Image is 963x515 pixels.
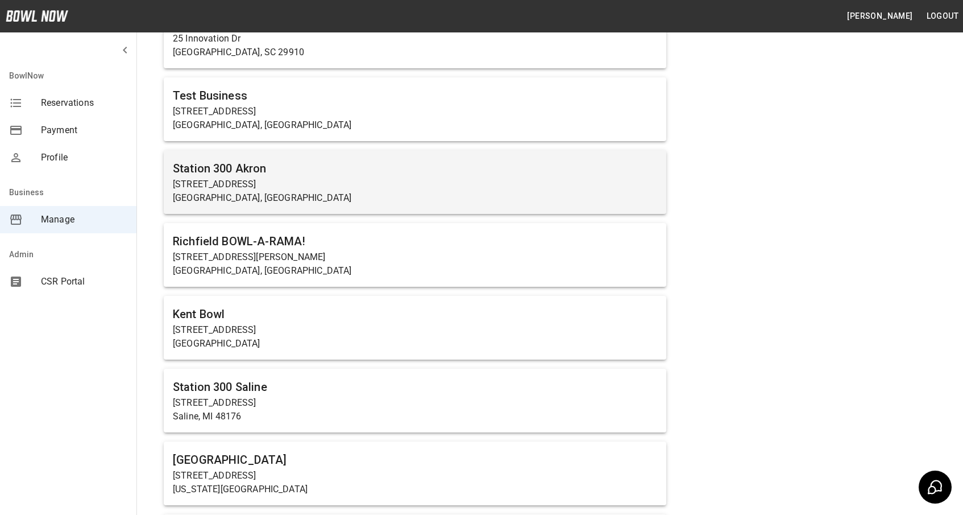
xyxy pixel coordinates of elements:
[173,159,657,178] h6: Station 300 Akron
[173,32,657,46] p: 25 Innovation Dr
[173,118,657,132] p: [GEOGRAPHIC_DATA], [GEOGRAPHIC_DATA]
[41,213,127,226] span: Manage
[173,305,657,323] h6: Kent Bowl
[173,410,657,423] p: Saline, MI 48176
[173,323,657,337] p: [STREET_ADDRESS]
[173,378,657,396] h6: Station 300 Saline
[842,6,917,27] button: [PERSON_NAME]
[173,264,657,278] p: [GEOGRAPHIC_DATA], [GEOGRAPHIC_DATA]
[173,46,657,59] p: [GEOGRAPHIC_DATA], SC 29910
[41,151,127,164] span: Profile
[173,178,657,191] p: [STREET_ADDRESS]
[173,191,657,205] p: [GEOGRAPHIC_DATA], [GEOGRAPHIC_DATA]
[173,232,657,250] h6: Richfield BOWL-A-RAMA!
[173,105,657,118] p: [STREET_ADDRESS]
[173,250,657,264] p: [STREET_ADDRESS][PERSON_NAME]
[173,483,657,496] p: [US_STATE][GEOGRAPHIC_DATA]
[173,396,657,410] p: [STREET_ADDRESS]
[922,6,963,27] button: Logout
[41,96,127,110] span: Reservations
[6,10,68,22] img: logo
[173,469,657,483] p: [STREET_ADDRESS]
[41,123,127,137] span: Payment
[173,86,657,105] h6: Test Business
[173,337,657,351] p: [GEOGRAPHIC_DATA]
[41,275,127,289] span: CSR Portal
[173,451,657,469] h6: [GEOGRAPHIC_DATA]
